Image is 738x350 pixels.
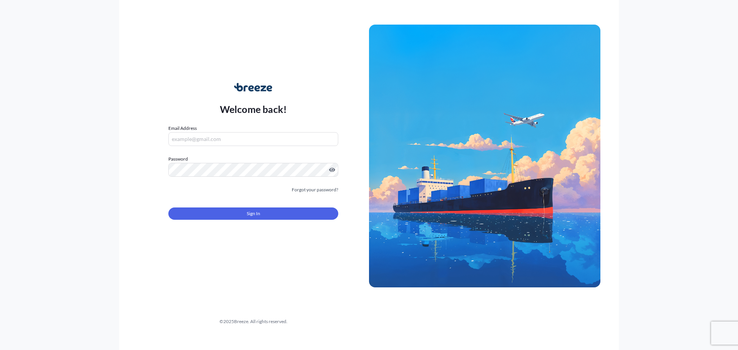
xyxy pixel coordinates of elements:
button: Show password [329,167,335,173]
p: Welcome back! [220,103,287,115]
div: © 2025 Breeze. All rights reserved. [138,318,369,325]
a: Forgot your password? [292,186,338,194]
input: example@gmail.com [168,132,338,146]
button: Sign In [168,207,338,220]
label: Email Address [168,124,197,132]
span: Sign In [247,210,260,217]
img: Ship illustration [369,25,600,287]
label: Password [168,155,338,163]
